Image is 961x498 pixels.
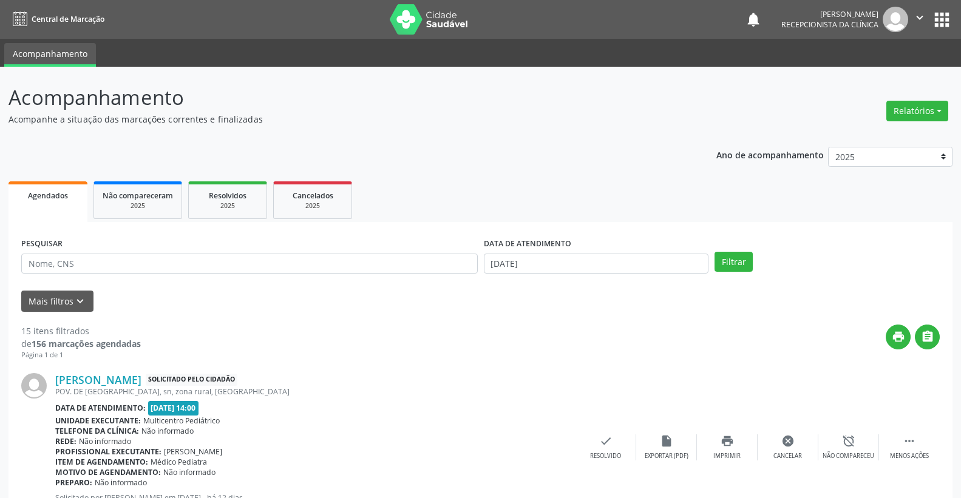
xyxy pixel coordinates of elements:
div: [PERSON_NAME] [781,9,878,19]
a: [PERSON_NAME] [55,373,141,386]
b: Profissional executante: [55,446,161,457]
span: Cancelados [293,190,333,201]
i:  [913,11,926,24]
b: Unidade executante: [55,416,141,426]
span: Não compareceram [103,190,173,201]
button: apps [931,9,953,30]
b: Preparo: [55,477,92,488]
i: insert_drive_file [660,434,673,448]
span: Não informado [163,467,216,477]
div: POV. DE [GEOGRAPHIC_DATA], sn, zona rural, [GEOGRAPHIC_DATA] [55,386,576,397]
b: Data de atendimento: [55,403,146,413]
span: Não informado [79,436,131,446]
div: Não compareceu [823,452,874,460]
span: Solicitado pelo cidadão [146,374,237,386]
i:  [921,330,934,343]
a: Central de Marcação [8,9,104,29]
b: Rede: [55,436,76,446]
span: Agendados [28,190,68,201]
span: Central de Marcação [32,14,104,24]
b: Motivo de agendamento: [55,467,161,477]
p: Acompanhe a situação das marcações correntes e finalizadas [8,113,670,126]
i:  [903,434,916,448]
button: notifications [745,11,762,28]
b: Telefone da clínica: [55,426,139,436]
p: Ano de acompanhamento [716,147,824,162]
label: PESQUISAR [21,235,63,254]
button:  [908,7,931,32]
span: Não informado [95,477,147,488]
input: Nome, CNS [21,254,478,274]
button: Relatórios [886,101,948,121]
div: 2025 [103,201,173,210]
span: Não informado [141,426,194,436]
div: Cancelar [773,452,802,460]
i: check [599,434,613,448]
i: print [721,434,734,448]
i: cancel [781,434,795,448]
b: Item de agendamento: [55,457,148,467]
span: Recepcionista da clínica [781,19,878,30]
i: keyboard_arrow_down [73,295,87,308]
div: 2025 [197,201,258,210]
span: Médico Pediatra [151,457,207,467]
div: Imprimir [713,452,741,460]
span: Resolvidos [209,190,246,201]
p: Acompanhamento [8,82,670,113]
div: 15 itens filtrados [21,325,141,337]
div: Página 1 de 1 [21,350,141,360]
div: Menos ações [890,452,929,460]
div: de [21,337,141,350]
button: print [886,325,911,349]
button: Filtrar [715,252,753,272]
button: Mais filtroskeyboard_arrow_down [21,291,93,312]
img: img [883,7,908,32]
a: Acompanhamento [4,43,96,67]
div: 2025 [282,201,343,210]
input: Selecione um intervalo [484,254,709,274]
i: print [892,330,905,343]
img: img [21,373,47,399]
label: DATA DE ATENDIMENTO [484,235,571,254]
i: alarm_off [842,434,855,448]
div: Resolvido [590,452,621,460]
strong: 156 marcações agendadas [32,338,141,349]
div: Exportar (PDF) [645,452,688,460]
span: [DATE] 14:00 [148,401,199,415]
span: Multicentro Pediátrico [143,416,220,426]
button:  [915,325,940,349]
span: [PERSON_NAME] [164,446,222,457]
